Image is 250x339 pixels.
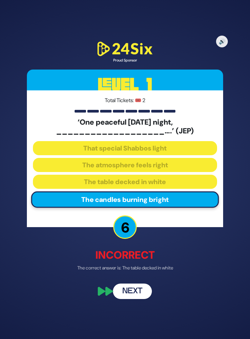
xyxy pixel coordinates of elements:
[27,70,223,100] h3: Level 1
[33,96,217,104] p: Total Tickets: 🎟️ 2
[27,264,223,271] p: The correct answer is: The table decked in white
[33,174,217,188] button: The table decked in white
[113,215,137,239] p: 6
[31,191,219,208] button: The candles burning bright
[95,57,155,63] div: Proud Sponsor
[27,247,223,263] p: Incorrect
[33,141,217,155] button: That special Shabbos light
[216,36,228,47] button: 🔊
[113,283,152,299] button: Next
[33,158,217,172] button: The atmosphere feels right
[95,40,155,57] img: 24Six
[33,118,217,136] h5: ‘One peaceful [DATE] night, ___________________….’ (JEP)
